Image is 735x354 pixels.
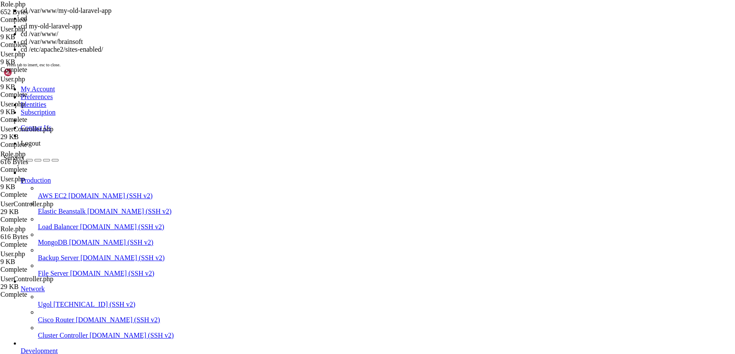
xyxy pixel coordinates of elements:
div: 9 KB [0,258,87,266]
div: 9 KB [0,33,87,41]
x-row: | oauth_personal_access_clients | [3,128,622,135]
span: Role.php [0,150,25,158]
x-row: | user_page | [3,230,622,238]
span: User.php [0,175,25,183]
div: Complete [0,91,87,99]
x-row: | oauth_auth_codes | [3,113,622,121]
x-row: | questions | [3,194,622,201]
span: UserController.php [0,200,53,208]
x-row: | user_district | [3,216,622,223]
x-row: mysql> exit [3,274,622,282]
div: Complete [0,41,87,49]
span: Role.php [0,225,25,233]
x-row: | logist_plan | [3,91,622,99]
div: 652 Bytes [0,8,87,16]
span: User.php [0,25,87,41]
x-row: | oauth_clients | [3,121,622,128]
x-row: root@s1360875:~# cd [3,289,622,296]
span: User.php [0,75,25,83]
div: Complete [0,241,87,248]
x-row: +-------------------------------+ [3,245,622,252]
div: Complete [0,16,87,24]
div: Complete [0,291,87,298]
x-row: | pages | [3,172,622,179]
div: 29 KB [0,283,87,291]
span: User.php [0,250,25,258]
span: Role.php [0,0,25,8]
div: 9 KB [0,183,87,191]
div: Complete [0,191,87,199]
x-row: | insidetemps | [3,69,622,77]
x-row: | devices | [3,40,622,47]
div: Complete [0,216,87,224]
x-row: | personal_access_tokens | [3,186,622,194]
x-row: | audit_assigned | [3,11,622,18]
x-row: | objects | [3,157,622,165]
x-row: mysql> ^C [3,267,622,274]
x-row: | failed_jobs | [3,62,622,69]
span: User.php [0,100,25,108]
x-row: | audits | [3,25,622,33]
div: 9 KB [0,58,87,66]
div: Complete [0,66,87,74]
span: UserController.php [0,125,87,141]
div: 616 Bytes [0,233,87,241]
span: Role.php [0,225,87,241]
div: 29 KB [0,133,87,141]
x-row: | roles | [3,208,622,216]
div: Complete [0,266,87,273]
span: UserController.php [0,200,87,216]
x-row: | migrations | [3,99,622,106]
x-row: | oauth_refresh_tokens | [3,135,622,143]
x-row: | oauth_access_tokens | [3,106,622,113]
span: UserController.php [0,275,53,283]
x-row: | audit_results | [3,18,622,25]
x-row: | app_settings | [3,3,622,11]
x-row: | role_user | [3,201,622,208]
span: UserController.php [0,275,87,291]
x-row: | consumption | [3,33,622,40]
div: Complete [0,141,87,149]
x-row: | last_data | [3,77,622,84]
span: Role.php [0,0,87,16]
x-row: 34 rows in set (0.00 sec) [3,252,622,260]
span: User.php [0,25,25,33]
div: 9 KB [0,83,87,91]
span: User.php [0,50,87,66]
div: Complete [0,116,87,124]
div: 29 KB [0,208,87,216]
x-row: | logist | [3,84,622,91]
x-row: | password_resets | [3,179,622,186]
span: UserController.php [0,125,53,133]
div: 9 KB [0,108,87,116]
x-row: | object_audit | [3,143,622,150]
span: User.php [0,75,87,91]
span: Role.php [0,150,87,166]
div: Complete [0,166,87,174]
span: User.php [0,50,25,58]
x-row: | objectcards | [3,150,622,157]
x-row: | users | [3,238,622,245]
span: User.php [0,100,87,116]
x-row: | page_user | [3,165,622,172]
div: 616 Bytes [0,158,87,166]
x-row: | districts | [3,47,622,55]
x-row: | events | [3,55,622,62]
span: User.php [0,175,87,191]
div: (19, 39) [72,289,76,296]
x-row: | user_objects | [3,223,622,230]
x-row: Bye [3,282,622,289]
span: User.php [0,250,87,266]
